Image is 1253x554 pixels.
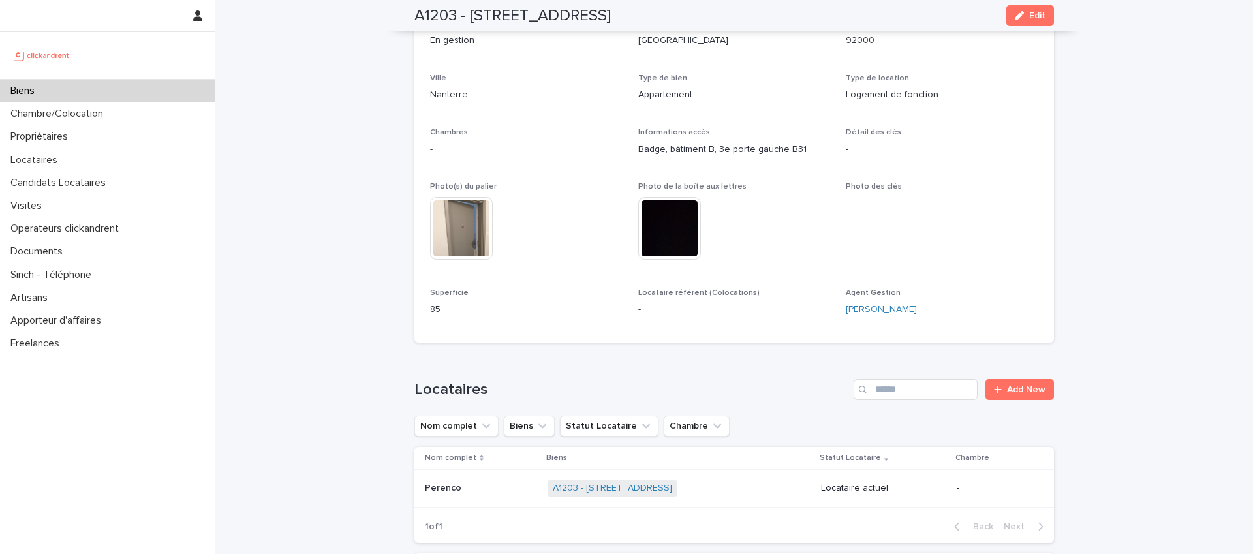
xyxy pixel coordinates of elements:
span: Informations accès [638,129,710,136]
h2: A1203 - [STREET_ADDRESS] [414,7,611,25]
span: Détail des clés [846,129,901,136]
p: 85 [430,303,623,316]
span: Ville [430,74,446,82]
p: Locataire actuel [821,483,946,494]
span: Edit [1029,11,1045,20]
span: Photo(s) du palier [430,183,497,191]
p: - [430,143,623,157]
p: Artisans [5,292,58,304]
p: Statut Locataire [820,451,881,465]
p: Logement de fonction [846,88,1038,102]
p: Badge, bâtiment B, 3e porte gauche B31 [638,143,831,157]
button: Nom complet [414,416,499,437]
p: - [846,197,1038,211]
p: - [638,303,831,316]
p: 1 of 1 [414,511,453,543]
button: Chambre [664,416,730,437]
span: Next [1004,522,1032,531]
span: Locataire référent (Colocations) [638,289,760,297]
span: Type de bien [638,74,687,82]
p: Biens [546,451,567,465]
h1: Locataires [414,380,848,399]
span: Photo des clés [846,183,902,191]
p: - [957,483,1033,494]
p: Documents [5,245,73,258]
p: Chambre [955,451,989,465]
p: Sinch - Téléphone [5,269,102,281]
tr: PerencoPerenco A1203 - [STREET_ADDRESS] Locataire actuel- [414,470,1054,508]
p: Nom complet [425,451,476,465]
span: Chambres [430,129,468,136]
button: Next [998,521,1054,532]
input: Search [854,379,978,400]
p: Perenco [425,480,464,494]
a: Add New [985,379,1054,400]
img: UCB0brd3T0yccxBKYDjQ [10,42,74,69]
p: Appartement [638,88,831,102]
p: Freelances [5,337,70,350]
p: Biens [5,85,45,97]
p: Apporteur d'affaires [5,315,112,327]
p: Chambre/Colocation [5,108,114,120]
span: Agent Gestion [846,289,901,297]
span: Superficie [430,289,469,297]
p: Candidats Locataires [5,177,116,189]
button: Biens [504,416,555,437]
span: Type de location [846,74,909,82]
p: Propriétaires [5,131,78,143]
button: Back [944,521,998,532]
p: Nanterre [430,88,623,102]
p: 92000 [846,34,1038,48]
p: - [846,143,1038,157]
a: A1203 - [STREET_ADDRESS] [553,483,672,494]
p: Locataires [5,154,68,166]
button: Statut Locataire [560,416,658,437]
span: Back [965,522,993,531]
p: Operateurs clickandrent [5,223,129,235]
p: Visites [5,200,52,212]
span: Add New [1007,385,1045,394]
button: Edit [1006,5,1054,26]
a: [PERSON_NAME] [846,303,917,316]
span: Photo de la boîte aux lettres [638,183,747,191]
p: En gestion [430,34,623,48]
p: [GEOGRAPHIC_DATA] [638,34,831,48]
